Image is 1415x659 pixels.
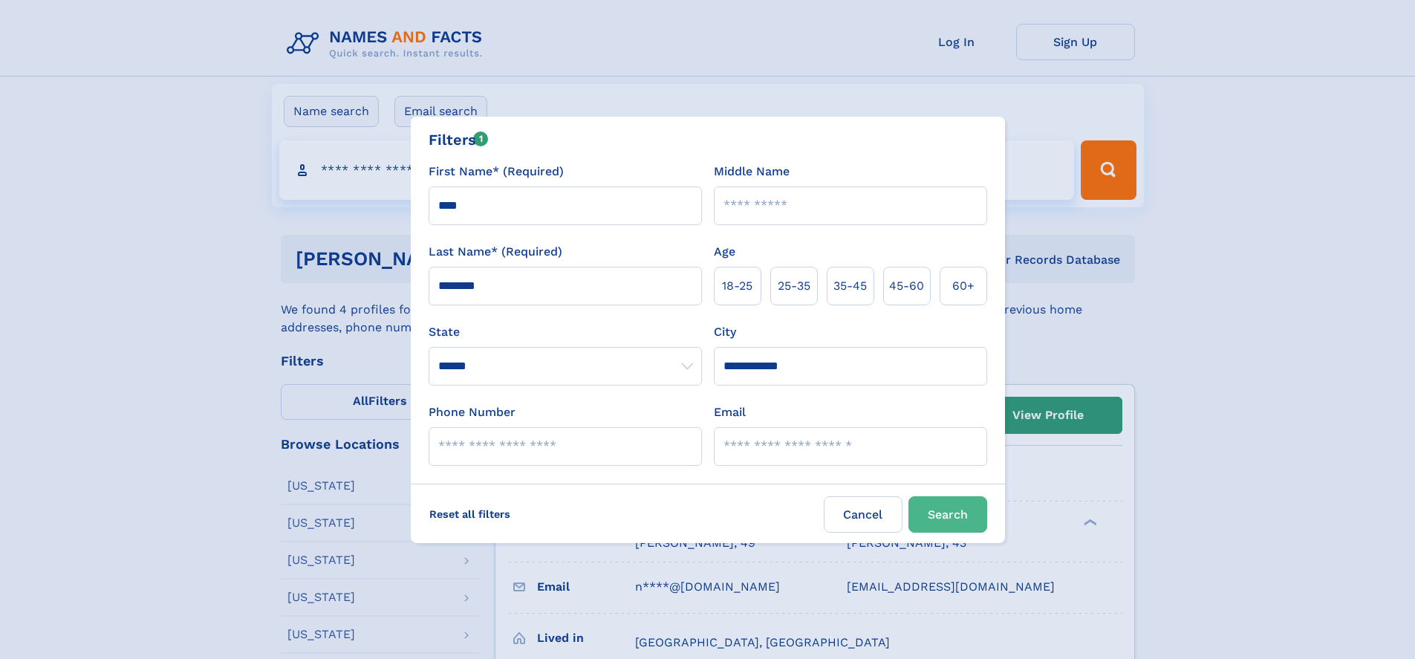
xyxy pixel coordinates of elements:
[714,243,735,261] label: Age
[429,323,702,341] label: State
[714,163,790,181] label: Middle Name
[824,496,902,533] label: Cancel
[714,403,746,421] label: Email
[778,277,810,295] span: 25‑35
[722,277,752,295] span: 18‑25
[429,403,515,421] label: Phone Number
[952,277,975,295] span: 60+
[420,496,520,532] label: Reset all filters
[714,323,736,341] label: City
[908,496,987,533] button: Search
[833,277,867,295] span: 35‑45
[429,243,562,261] label: Last Name* (Required)
[429,129,489,151] div: Filters
[429,163,564,181] label: First Name* (Required)
[889,277,924,295] span: 45‑60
